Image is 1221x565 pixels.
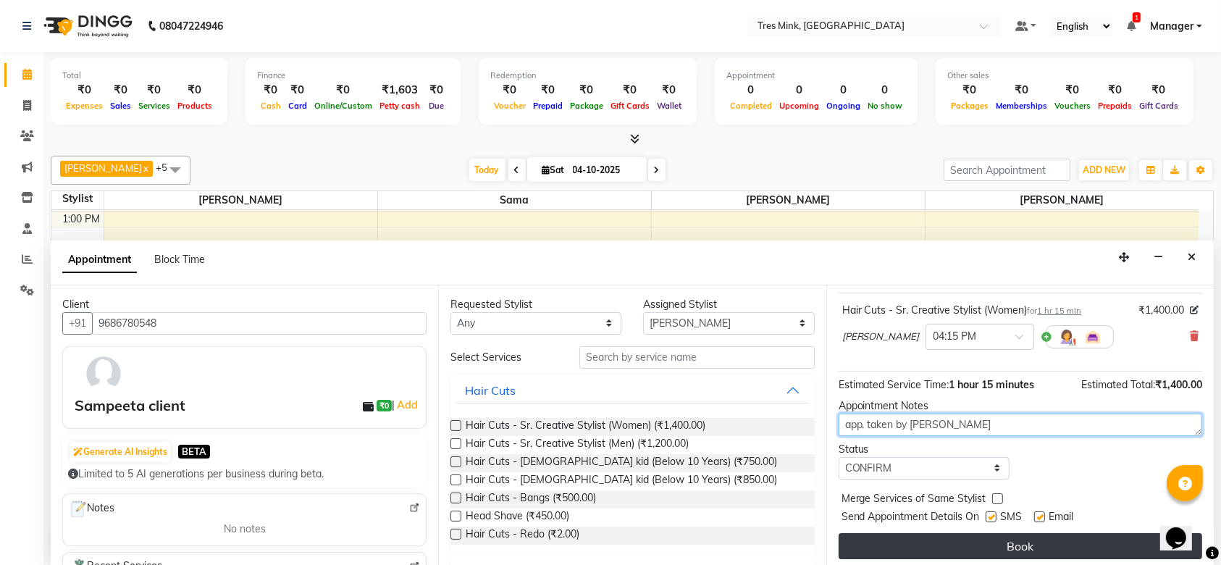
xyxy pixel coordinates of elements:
[1079,160,1129,180] button: ADD NEW
[839,442,1010,457] div: Status
[652,191,925,209] span: [PERSON_NAME]
[607,82,653,99] div: ₹0
[823,82,864,99] div: 0
[466,527,579,545] span: Hair Cuts - Redo (₹2.00)
[62,312,93,335] button: +91
[1084,328,1102,346] img: Interior.png
[842,330,920,344] span: [PERSON_NAME]
[60,212,104,227] div: 1:00 PM
[75,395,185,417] div: Sampeeta client
[466,490,596,508] span: Hair Cuts - Bangs (₹500.00)
[566,82,607,99] div: ₹0
[106,82,135,99] div: ₹0
[839,398,1202,414] div: Appointment Notes
[842,509,980,527] span: Send Appointment Details On
[466,418,705,436] span: Hair Cuts - Sr. Creative Stylist (Women) (₹1,400.00)
[257,82,285,99] div: ₹0
[106,101,135,111] span: Sales
[1190,306,1199,314] i: Edit price
[839,533,1202,559] button: Book
[285,101,311,111] span: Card
[69,500,114,519] span: Notes
[949,378,1035,391] span: 1 hour 15 minutes
[1058,328,1075,346] img: Hairdresser.png
[466,454,777,472] span: Hair Cuts - [DEMOGRAPHIC_DATA] kid (Below 10 Years) (₹750.00)
[864,101,906,111] span: No show
[947,101,992,111] span: Packages
[424,82,449,99] div: ₹0
[539,164,568,175] span: Sat
[456,377,808,403] button: Hair Cuts
[311,82,376,99] div: ₹0
[466,436,689,454] span: Hair Cuts - Sr. Creative Stylist (Men) (₹1,200.00)
[1136,82,1182,99] div: ₹0
[1028,306,1082,316] small: for
[257,101,285,111] span: Cash
[992,82,1051,99] div: ₹0
[376,101,424,111] span: Petty cash
[839,378,949,391] span: Estimated Service Time:
[1081,378,1155,391] span: Estimated Total:
[178,445,210,459] span: BETA
[992,101,1051,111] span: Memberships
[776,82,823,99] div: 0
[68,466,421,482] div: Limited to 5 AI generations per business during beta.
[643,297,814,312] div: Assigned Stylist
[568,159,641,181] input: 2025-10-04
[70,442,171,462] button: Generate AI Insights
[142,162,148,174] a: x
[1094,82,1136,99] div: ₹0
[83,353,125,395] img: avatar
[466,472,777,490] span: Hair Cuts - [DEMOGRAPHIC_DATA] kid (Below 10 Years) (₹850.00)
[159,6,223,46] b: 08047224946
[62,82,106,99] div: ₹0
[376,82,424,99] div: ₹1,603
[154,253,205,266] span: Block Time
[311,101,376,111] span: Online/Custom
[440,350,568,365] div: Select Services
[653,82,685,99] div: ₹0
[726,101,776,111] span: Completed
[469,159,505,181] span: Today
[378,191,651,209] span: Sama
[653,101,685,111] span: Wallet
[842,491,986,509] span: Merge Services of Same Stylist
[64,162,142,174] span: [PERSON_NAME]
[1094,101,1136,111] span: Prepaids
[285,82,311,99] div: ₹0
[823,101,864,111] span: Ongoing
[490,82,529,99] div: ₹0
[842,303,1082,318] div: Hair Cuts - Sr. Creative Stylist (Women)
[257,70,449,82] div: Finance
[1155,378,1202,391] span: ₹1,400.00
[1138,303,1184,318] span: ₹1,400.00
[529,101,566,111] span: Prepaid
[62,247,137,273] span: Appointment
[62,297,427,312] div: Client
[1083,164,1125,175] span: ADD NEW
[1001,509,1023,527] span: SMS
[864,82,906,99] div: 0
[947,70,1182,82] div: Other sales
[1051,101,1094,111] span: Vouchers
[1181,246,1202,269] button: Close
[377,400,392,411] span: ₹0
[92,312,427,335] input: Search by Name/Mobile/Email/Code
[62,101,106,111] span: Expenses
[450,297,621,312] div: Requested Stylist
[1160,507,1207,551] iframe: chat widget
[465,382,516,399] div: Hair Cuts
[529,82,566,99] div: ₹0
[726,70,906,82] div: Appointment
[1049,509,1074,527] span: Email
[395,396,420,414] a: Add
[566,101,607,111] span: Package
[392,396,420,414] span: |
[135,82,174,99] div: ₹0
[944,159,1070,181] input: Search Appointment
[1038,306,1082,316] span: 1 hr 15 min
[156,162,178,173] span: +5
[1150,19,1193,34] span: Manager
[62,70,216,82] div: Total
[104,191,377,209] span: [PERSON_NAME]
